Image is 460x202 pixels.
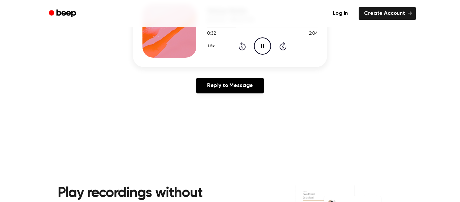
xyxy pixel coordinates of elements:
button: 1.5x [207,40,217,52]
span: 2:04 [309,30,318,37]
a: Create Account [359,7,416,20]
span: 0:32 [207,30,216,37]
a: Beep [44,7,82,20]
a: Reply to Message [196,78,264,93]
a: Log in [326,6,355,21]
